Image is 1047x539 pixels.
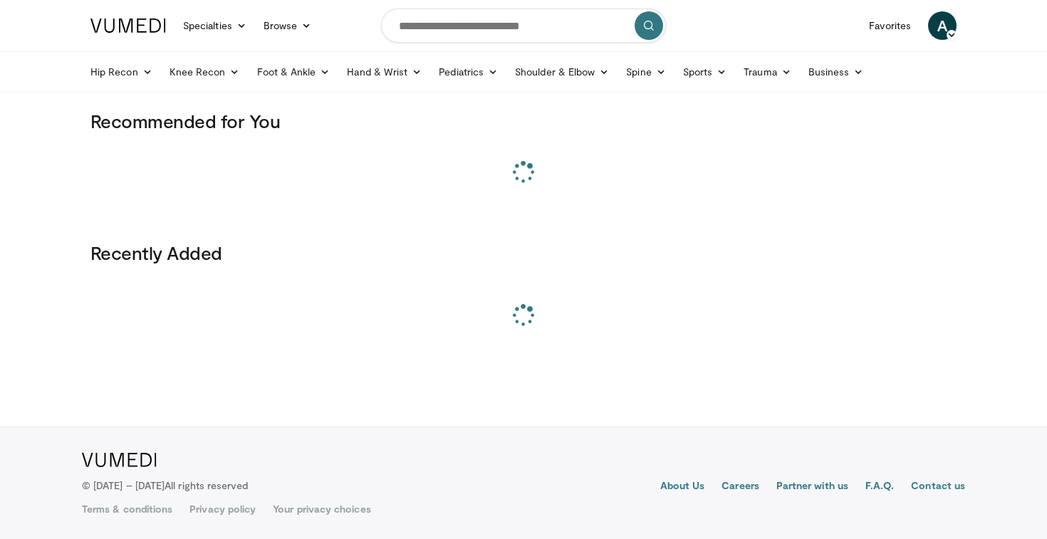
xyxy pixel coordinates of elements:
a: Browse [255,11,321,40]
a: Your privacy choices [273,502,370,516]
a: Favorites [860,11,920,40]
a: About Us [660,478,705,496]
a: Spine [618,58,674,86]
a: Pediatrics [430,58,506,86]
a: Partner with us [776,478,848,496]
a: Sports [674,58,736,86]
a: A [928,11,957,40]
a: Hip Recon [82,58,161,86]
a: Contact us [911,478,965,496]
a: Hand & Wrist [338,58,430,86]
a: Knee Recon [161,58,249,86]
a: Privacy policy [189,502,256,516]
a: F.A.Q. [865,478,894,496]
a: Shoulder & Elbow [506,58,618,86]
a: Terms & conditions [82,502,172,516]
a: Specialties [174,11,255,40]
a: Foot & Ankle [249,58,339,86]
a: Careers [722,478,759,496]
img: VuMedi Logo [90,19,166,33]
h3: Recommended for You [90,110,957,132]
input: Search topics, interventions [381,9,666,43]
img: VuMedi Logo [82,453,157,467]
p: © [DATE] – [DATE] [82,478,249,493]
a: Trauma [735,58,800,86]
a: Business [800,58,872,86]
span: All rights reserved [165,479,248,491]
h3: Recently Added [90,241,957,264]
